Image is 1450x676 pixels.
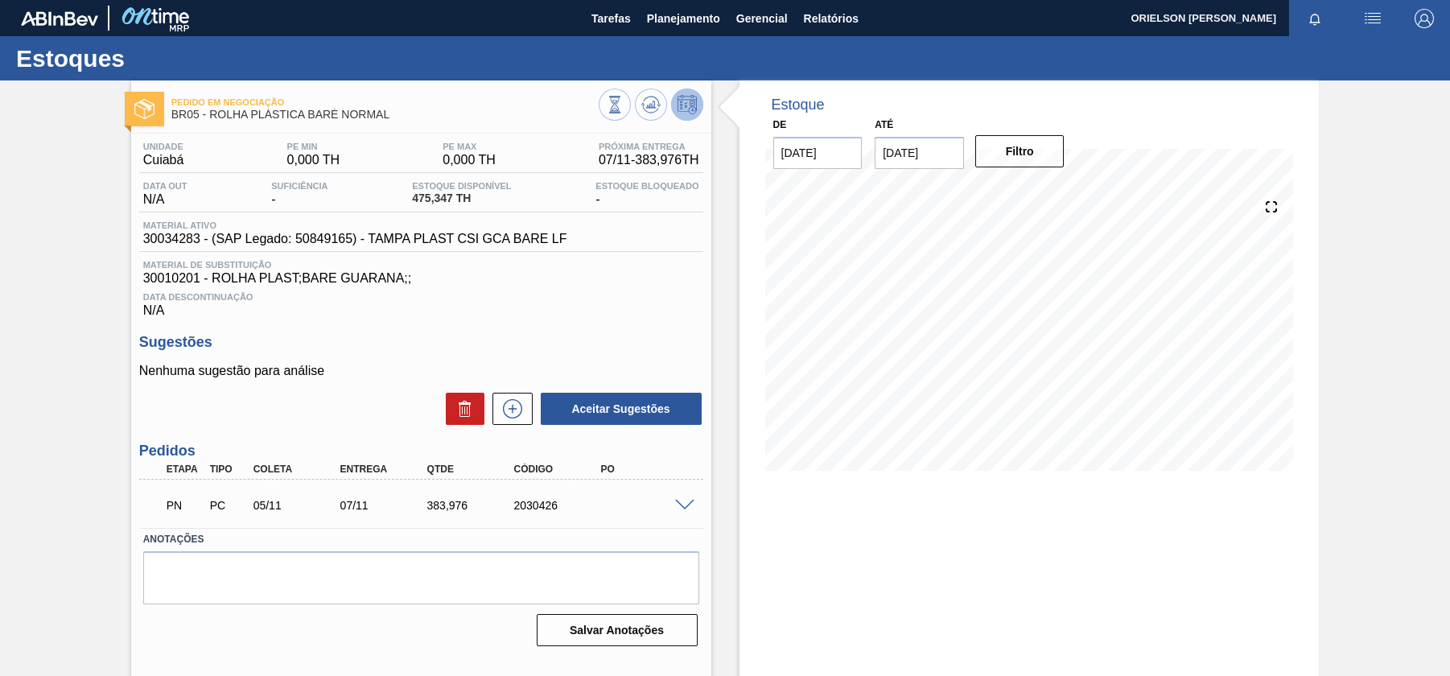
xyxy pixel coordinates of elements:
[21,11,98,26] img: TNhmsLtSVTkK8tSr43FrP2fwEKptu5GPRR3wAAAABJRU5ErkJggg==
[875,137,964,169] input: dd/mm/yyyy
[596,464,693,475] div: PO
[163,488,208,523] div: Pedido em Negociação
[671,89,703,121] button: Desprogramar Estoque
[249,464,346,475] div: Coleta
[599,153,699,167] span: 07/11 - 383,976 TH
[773,137,863,169] input: dd/mm/yyyy
[635,89,667,121] button: Atualizar Gráfico
[271,181,327,191] span: Suficiência
[139,181,192,207] div: N/A
[595,181,698,191] span: Estoque Bloqueado
[336,464,433,475] div: Entrega
[143,292,699,302] span: Data Descontinuação
[267,181,332,207] div: -
[143,181,187,191] span: Data out
[773,119,787,130] label: De
[287,142,340,151] span: PE MIN
[591,181,702,207] div: -
[249,499,346,512] div: 05/11/2025
[423,499,520,512] div: 383,976
[541,393,702,425] button: Aceitar Sugestões
[647,9,720,28] span: Planejamento
[484,393,533,425] div: Nova sugestão
[287,153,340,167] span: 0,000 TH
[975,135,1065,167] button: Filtro
[1363,9,1382,28] img: userActions
[171,109,599,121] span: BR05 - ROLHA PLÁSTICA BARÉ NORMAL
[143,153,184,167] span: Cuiabá
[206,499,251,512] div: Pedido de Compra
[206,464,251,475] div: Tipo
[443,142,496,151] span: PE MAX
[143,232,567,246] span: 30034283 - (SAP Legado: 50849165) - TAMPA PLAST CSI GCA BARE LF
[423,464,520,475] div: Qtde
[412,181,511,191] span: Estoque Disponível
[772,97,825,113] div: Estoque
[510,499,607,512] div: 2030426
[143,528,699,551] label: Anotações
[510,464,607,475] div: Código
[537,614,698,646] button: Salvar Anotações
[171,97,599,107] span: Pedido em Negociação
[143,142,184,151] span: Unidade
[167,499,204,512] p: PN
[875,119,893,130] label: Até
[1415,9,1434,28] img: Logout
[599,89,631,121] button: Visão Geral dos Estoques
[591,9,631,28] span: Tarefas
[139,286,703,318] div: N/A
[533,391,703,427] div: Aceitar Sugestões
[438,393,484,425] div: Excluir Sugestões
[143,221,567,230] span: Material ativo
[163,464,208,475] div: Etapa
[134,99,154,119] img: Ícone
[139,443,703,460] h3: Pedidos
[16,49,302,68] h1: Estoques
[143,260,699,270] span: Material de Substituição
[443,153,496,167] span: 0,000 TH
[143,271,699,286] span: 30010201 - ROLHA PLAST;BARE GUARANA;;
[1289,7,1341,30] button: Notificações
[599,142,699,151] span: Próxima Entrega
[139,334,703,351] h3: Sugestões
[736,9,788,28] span: Gerencial
[336,499,433,512] div: 07/11/2025
[412,192,511,204] span: 475,347 TH
[139,364,703,378] p: Nenhuma sugestão para análise
[804,9,859,28] span: Relatórios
